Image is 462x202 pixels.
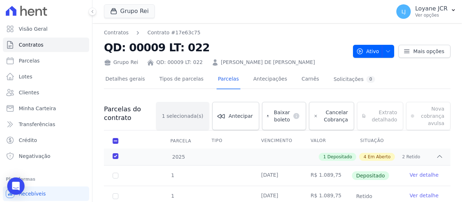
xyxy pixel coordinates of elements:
[3,117,89,132] a: Transferências
[352,171,389,180] span: Depositado
[19,137,37,144] span: Crédito
[353,45,395,58] button: Ativo
[162,134,200,148] div: Parcela
[170,172,174,178] span: 1
[104,29,347,36] nav: Breadcrumb
[19,57,40,64] span: Parcelas
[300,70,321,89] a: Carnês
[228,112,253,120] span: Antecipar
[3,101,89,116] a: Minha Carteira
[113,193,118,199] input: Só é possível selecionar pagamentos em aberto
[332,70,376,89] a: Solicitações0
[203,133,252,149] th: Tipo
[3,53,89,68] a: Parcelas
[104,4,155,18] button: Grupo Rei
[212,102,259,130] a: Antecipar
[410,192,439,199] a: Ver detalhe
[356,45,379,58] span: Ativo
[162,112,165,120] span: 1
[104,70,147,89] a: Detalhes gerais
[217,70,240,89] a: Parcelas
[252,70,289,89] a: Antecipações
[366,76,375,83] div: 0
[104,29,200,36] nav: Breadcrumb
[3,149,89,163] a: Negativação
[104,105,156,122] h3: Parcelas do contrato
[352,133,401,149] th: Situação
[19,152,51,160] span: Negativação
[156,59,203,66] a: QD: 00009 LT: 022
[104,39,347,56] h2: QD: 00009 LT: 022
[401,9,406,14] span: LJ
[6,175,86,184] div: Plataformas
[321,109,348,123] span: Cancelar Cobrança
[302,133,352,149] th: Valor
[327,154,352,160] span: Depositado
[3,38,89,52] a: Contratos
[158,70,205,89] a: Tipos de parcelas
[3,69,89,84] a: Lotes
[19,121,55,128] span: Transferências
[19,105,56,112] span: Minha Carteira
[19,25,48,33] span: Visão Geral
[3,22,89,36] a: Visão Geral
[221,59,315,66] a: [PERSON_NAME] DE [PERSON_NAME]
[302,166,352,186] td: R$ 1.089,75
[352,192,377,201] span: Retido
[3,133,89,147] a: Crédito
[3,85,89,100] a: Clientes
[104,29,128,36] a: Contratos
[402,154,405,160] span: 2
[406,154,420,160] span: Retido
[113,173,118,179] input: Só é possível selecionar pagamentos em aberto
[147,29,200,36] a: Contrato #17e63c75
[410,171,439,179] a: Ver detalhe
[391,1,462,22] button: LJ Loyane JCR Ver opções
[170,193,174,199] span: 1
[104,59,138,66] div: Grupo Rei
[19,89,39,96] span: Clientes
[252,133,302,149] th: Vencimento
[309,102,354,130] a: Cancelar Cobrança
[167,112,204,120] span: selecionada(s)
[363,154,366,160] span: 4
[3,186,89,201] a: Recebíveis
[19,41,43,48] span: Contratos
[252,166,302,186] td: [DATE]
[19,190,46,197] span: Recebíveis
[19,73,32,80] span: Lotes
[334,76,375,83] div: Solicitações
[323,154,326,160] span: 1
[413,48,444,55] span: Mais opções
[415,12,448,18] p: Ver opções
[368,154,391,160] span: Em Aberto
[7,177,25,195] div: Open Intercom Messenger
[415,5,448,12] p: Loyane JCR
[398,45,450,58] a: Mais opções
